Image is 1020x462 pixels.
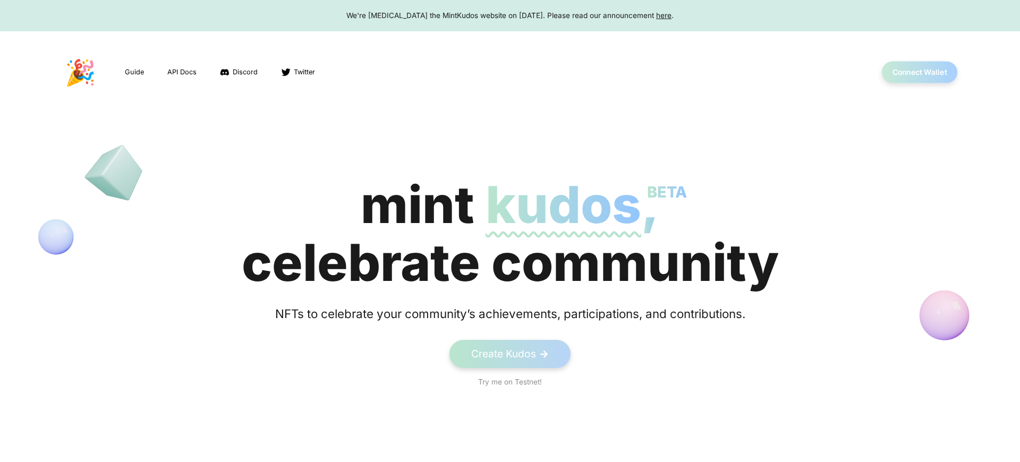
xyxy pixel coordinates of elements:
div: mint celebrate community [242,176,779,292]
span: Twitter [294,67,315,77]
a: here [656,11,671,20]
button: Connect Wallet [882,62,958,83]
span: kudos [486,174,641,235]
span: -> [539,347,549,361]
a: Discord [219,66,259,78]
p: 🎉 [65,54,96,91]
div: We're [MEDICAL_DATA] the MintKudos website on [DATE]. Please read our announcement . [10,10,1010,21]
a: Guide [124,66,145,78]
span: Discord [233,67,258,77]
div: NFTs to celebrate your community’s achievements, participations, and contributions. [263,305,757,323]
a: Create Kudos [449,340,570,368]
p: BETA [647,164,687,221]
a: Try me on Testnet! [478,377,542,387]
span: , [641,174,659,235]
a: API Docs [166,66,198,78]
a: Twitter [280,66,316,78]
